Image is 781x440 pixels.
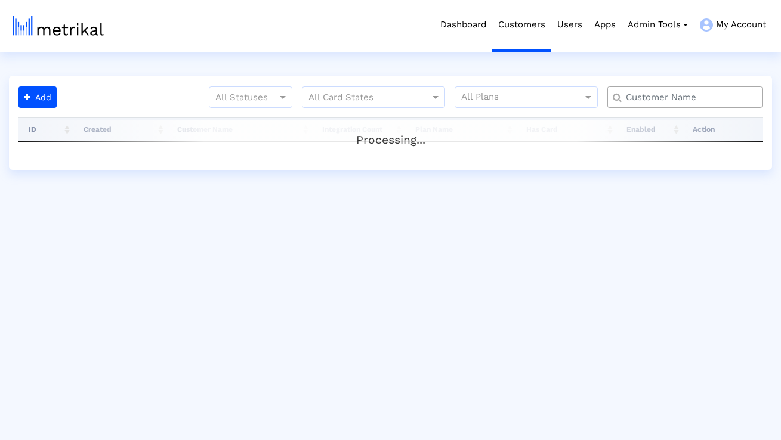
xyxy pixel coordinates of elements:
[18,86,57,108] button: Add
[18,117,73,141] th: ID
[166,117,311,141] th: Customer Name
[682,117,763,141] th: Action
[13,16,104,36] img: metrical-logo-light.png
[311,117,405,141] th: Integration Count
[461,90,585,106] input: All Plans
[700,18,713,32] img: my-account-menu-icon.png
[616,117,682,141] th: Enabled
[73,117,166,141] th: Created
[618,91,758,104] input: Customer Name
[515,117,616,141] th: Has Card
[405,117,516,141] th: Plan Name
[308,90,417,106] input: All Card States
[18,120,763,144] div: Processing...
